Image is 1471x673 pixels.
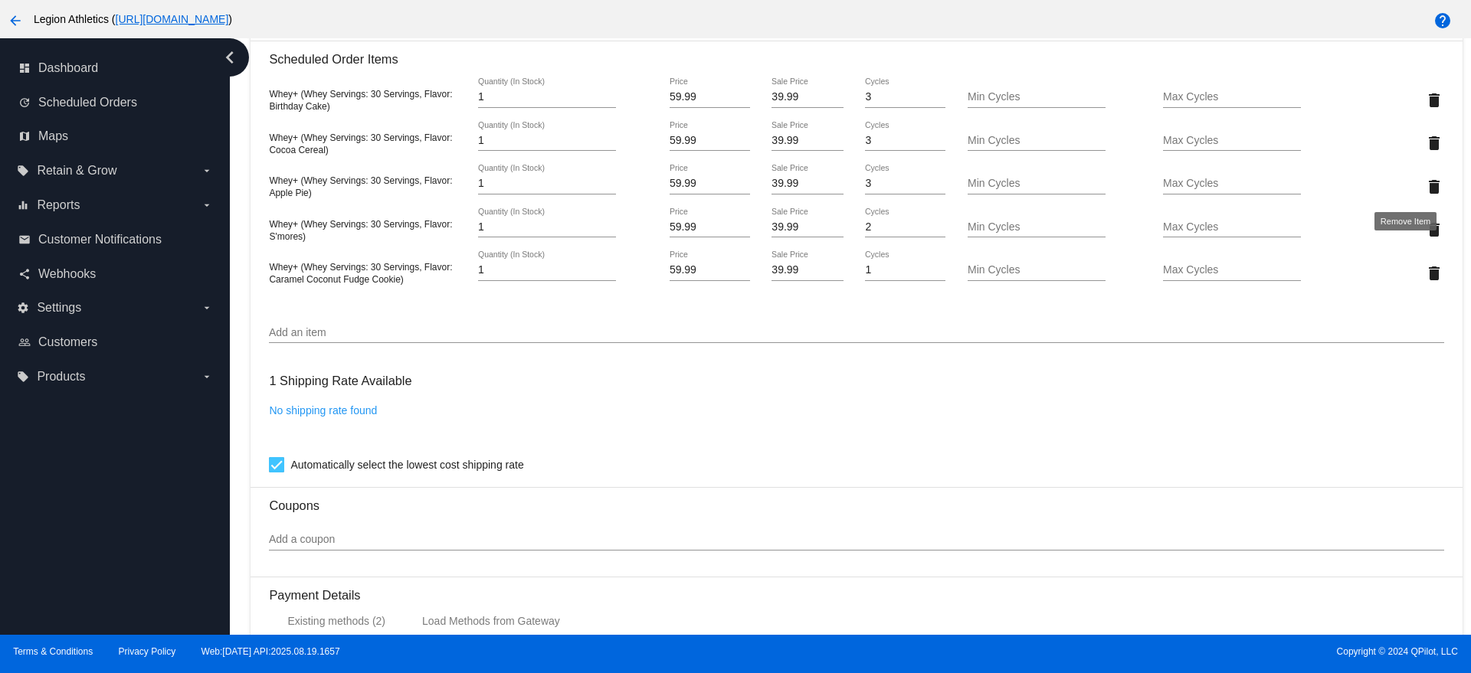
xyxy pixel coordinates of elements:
[1433,11,1452,30] mat-icon: help
[478,135,616,147] input: Quantity (In Stock)
[1163,91,1301,103] input: Max Cycles
[201,165,213,177] i: arrow_drop_down
[37,164,116,178] span: Retain & Grow
[119,646,176,657] a: Privacy Policy
[968,91,1106,103] input: Min Cycles
[269,132,452,155] span: Whey+ (Whey Servings: 30 Servings, Flavor: Cocoa Cereal)
[18,90,213,115] a: update Scheduled Orders
[18,130,31,142] i: map
[1163,135,1301,147] input: Max Cycles
[18,330,213,354] a: people_outline Customers
[38,233,162,247] span: Customer Notifications
[865,135,945,147] input: Cycles
[269,327,1443,339] input: Add an item
[865,221,945,234] input: Cycles
[37,198,80,212] span: Reports
[18,227,213,252] a: email Customer Notifications
[18,262,213,286] a: share Webhooks
[269,534,1443,546] input: Add a coupon
[670,91,750,103] input: Price
[749,646,1458,657] span: Copyright © 2024 QPilot, LLC
[269,577,1443,603] h3: Payment Details
[1425,134,1443,152] mat-icon: delete
[269,262,452,285] span: Whey+ (Whey Servings: 30 Servings, Flavor: Caramel Coconut Fudge Cookie)
[116,13,229,25] a: [URL][DOMAIN_NAME]
[772,178,843,190] input: Sale Price
[269,487,1443,513] h3: Coupons
[38,335,97,349] span: Customers
[18,124,213,149] a: map Maps
[38,267,96,281] span: Webhooks
[17,165,29,177] i: local_offer
[772,221,843,234] input: Sale Price
[17,371,29,383] i: local_offer
[287,615,385,627] div: Existing methods (2)
[38,96,137,109] span: Scheduled Orders
[17,302,29,314] i: settings
[269,175,452,198] span: Whey+ (Whey Servings: 30 Servings, Flavor: Apple Pie)
[1425,178,1443,196] mat-icon: delete
[1425,221,1443,239] mat-icon: delete
[865,91,945,103] input: Cycles
[865,178,945,190] input: Cycles
[968,264,1106,276] input: Min Cycles
[1163,264,1301,276] input: Max Cycles
[478,178,616,190] input: Quantity (In Stock)
[772,91,843,103] input: Sale Price
[1163,221,1301,234] input: Max Cycles
[13,646,93,657] a: Terms & Conditions
[269,364,411,397] h3: 1 Shipping Rate Available
[201,302,213,314] i: arrow_drop_down
[670,264,750,276] input: Price
[18,56,213,80] a: dashboard Dashboard
[201,199,213,211] i: arrow_drop_down
[670,178,750,190] input: Price
[1425,264,1443,283] mat-icon: delete
[772,264,843,276] input: Sale Price
[17,199,29,211] i: equalizer
[269,41,1443,67] h3: Scheduled Order Items
[478,264,616,276] input: Quantity (In Stock)
[38,61,98,75] span: Dashboard
[38,129,68,143] span: Maps
[201,371,213,383] i: arrow_drop_down
[478,91,616,103] input: Quantity (In Stock)
[290,456,523,474] span: Automatically select the lowest cost shipping rate
[269,219,452,242] span: Whey+ (Whey Servings: 30 Servings, Flavor: S'mores)
[670,135,750,147] input: Price
[218,45,242,70] i: chevron_left
[422,615,560,627] div: Load Methods from Gateway
[37,301,81,315] span: Settings
[968,135,1106,147] input: Min Cycles
[1425,91,1443,109] mat-icon: delete
[865,264,945,276] input: Cycles
[18,62,31,74] i: dashboard
[34,13,232,25] span: Legion Athletics ( )
[18,336,31,348] i: people_outline
[968,178,1106,190] input: Min Cycles
[18,96,31,109] i: update
[18,234,31,246] i: email
[1163,178,1301,190] input: Max Cycles
[478,221,616,234] input: Quantity (In Stock)
[18,268,31,280] i: share
[6,11,25,30] mat-icon: arrow_back
[269,89,452,112] span: Whey+ (Whey Servings: 30 Servings, Flavor: Birthday Cake)
[269,404,377,417] a: No shipping rate found
[670,221,750,234] input: Price
[37,370,85,384] span: Products
[772,135,843,147] input: Sale Price
[968,221,1106,234] input: Min Cycles
[201,646,340,657] a: Web:[DATE] API:2025.08.19.1657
